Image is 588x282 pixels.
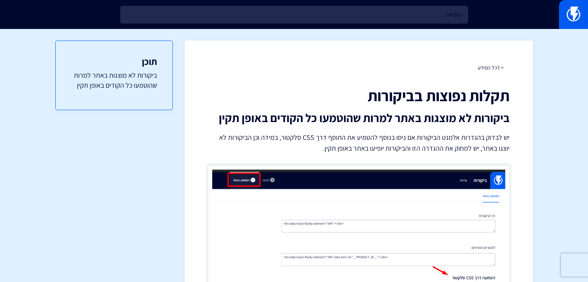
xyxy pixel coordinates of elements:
[208,132,510,154] p: יש לבדוק בהגדרות אלמנט הביקורות אם ניסו בנוסף להטמיע את התוסף דרך CSS סלקטור, במידה וכן הביקורות ...
[120,6,468,24] input: חיפוש מהיר...
[208,87,510,104] h1: תקלות נפוצות בביקורות
[71,70,157,90] a: ביקורות לא מוצגות באתר למרות שהוטמעו כל הקודים באופן תקין
[71,56,157,66] h3: תוכן
[208,112,510,124] h2: ביקורות לא מוצגות באתר למרות שהוטמעו כל הקודים באופן תקין
[478,64,504,71] a: < לכל המידע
